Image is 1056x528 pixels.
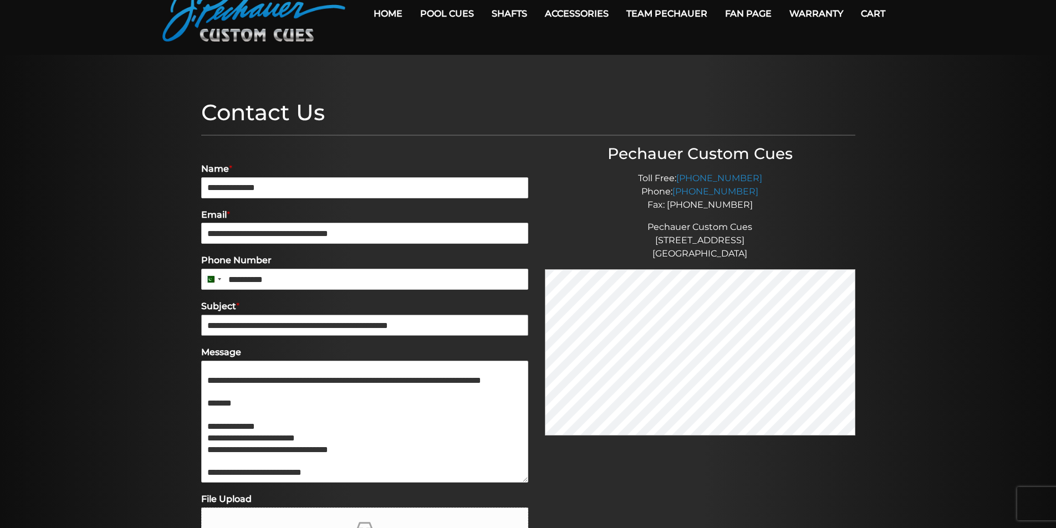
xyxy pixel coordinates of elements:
[676,173,762,183] a: [PHONE_NUMBER]
[201,494,528,505] label: File Upload
[545,172,855,212] p: Toll Free: Phone: Fax: [PHONE_NUMBER]
[201,255,528,266] label: Phone Number
[201,269,528,290] input: Phone Number
[201,347,528,358] label: Message
[201,163,528,175] label: Name
[545,221,855,260] p: Pechauer Custom Cues [STREET_ADDRESS] [GEOGRAPHIC_DATA]
[201,301,528,312] label: Subject
[201,99,855,126] h1: Contact Us
[201,269,225,290] button: Selected country
[545,145,855,163] h3: Pechauer Custom Cues
[201,209,528,221] label: Email
[672,186,758,197] a: [PHONE_NUMBER]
